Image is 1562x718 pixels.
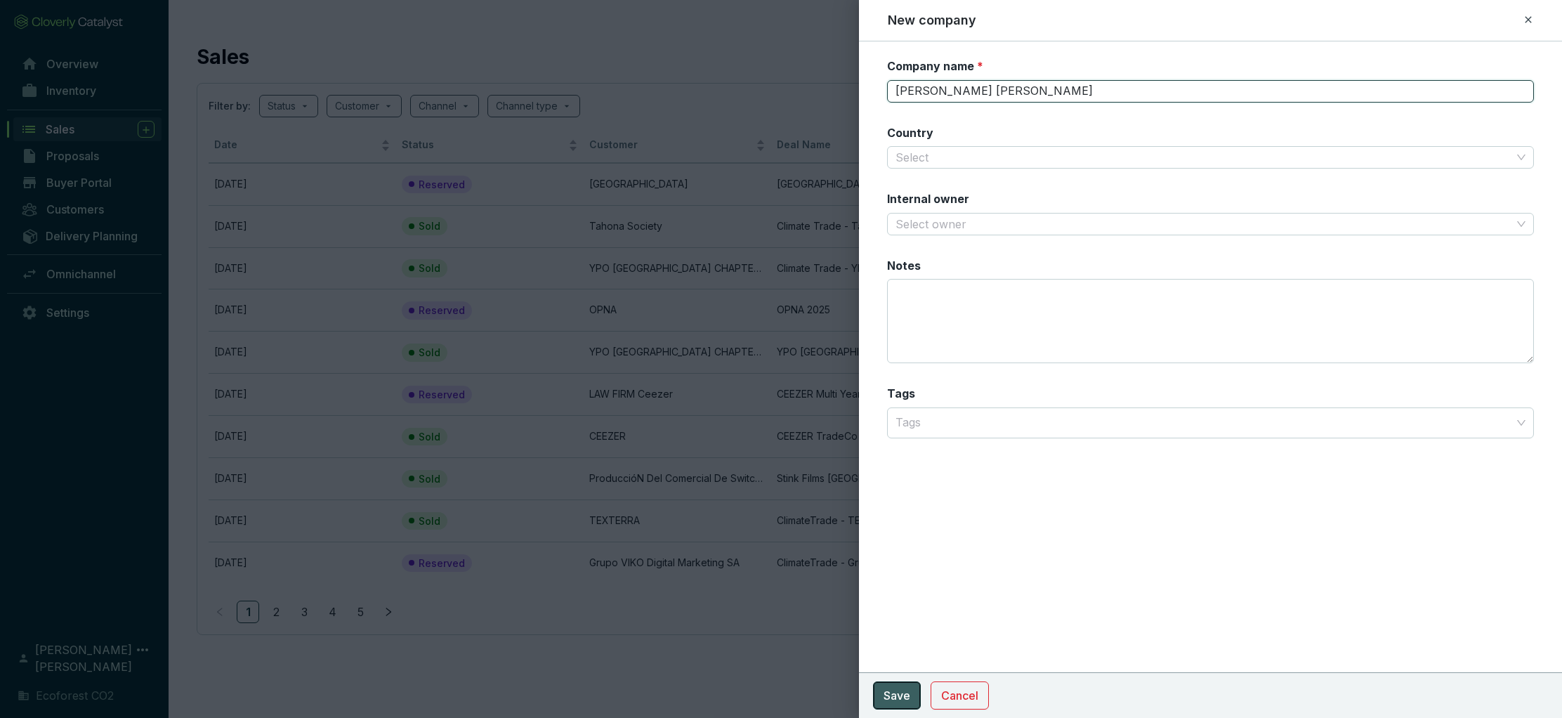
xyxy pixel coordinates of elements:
[941,687,978,704] span: Cancel
[887,58,983,74] label: Company name
[888,11,976,30] h2: New company
[931,681,989,710] button: Cancel
[884,687,910,704] span: Save
[887,386,915,401] label: Tags
[887,258,921,273] label: Notes
[887,191,969,207] label: Internal owner
[873,681,921,710] button: Save
[887,125,933,141] label: Country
